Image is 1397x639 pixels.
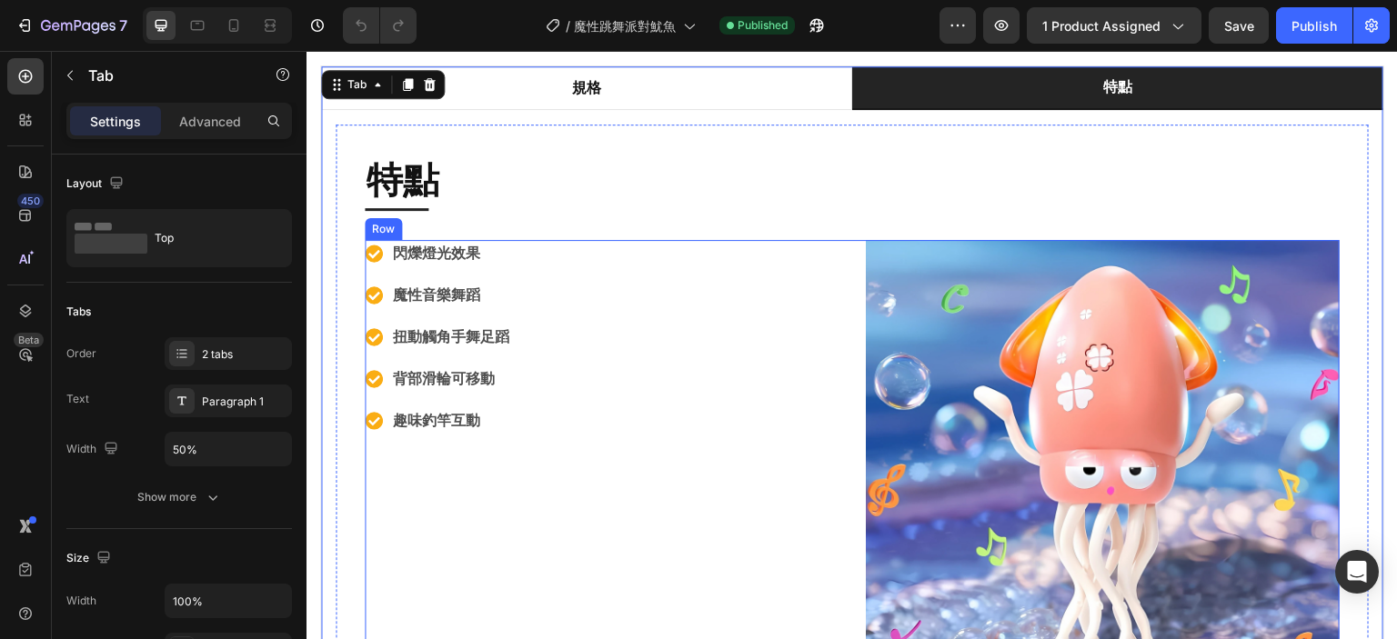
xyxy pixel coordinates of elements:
[66,304,91,320] div: Tabs
[88,65,243,86] p: Tab
[1276,7,1352,44] button: Publish
[66,481,292,514] button: Show more
[202,394,287,410] div: Paragraph 1
[1291,16,1337,35] div: Publish
[179,112,241,131] p: Advanced
[166,584,291,617] input: Auto
[738,17,788,34] span: Published
[66,172,127,196] div: Layout
[62,170,92,186] div: Row
[166,433,291,465] input: Auto
[307,51,1397,639] iframe: Design area
[66,593,96,609] div: Width
[1209,7,1269,44] button: Save
[66,546,115,571] div: Size
[566,16,570,35] span: /
[1027,7,1201,44] button: 1 product assigned
[14,333,44,347] div: Beta
[66,437,122,462] div: Width
[37,25,64,42] div: Tab
[90,112,141,131] p: Settings
[1335,550,1379,594] div: Open Intercom Messenger
[1224,18,1254,34] span: Save
[202,346,287,363] div: 2 tabs
[66,345,96,362] div: Order
[1042,16,1161,35] span: 1 product assigned
[7,7,136,44] button: 7
[119,15,127,36] p: 7
[17,194,44,208] div: 450
[574,16,676,35] span: 魔性跳舞派對魷魚
[66,391,89,407] div: Text
[155,217,266,259] div: Top
[137,488,222,506] div: Show more
[343,7,417,44] div: Undo/Redo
